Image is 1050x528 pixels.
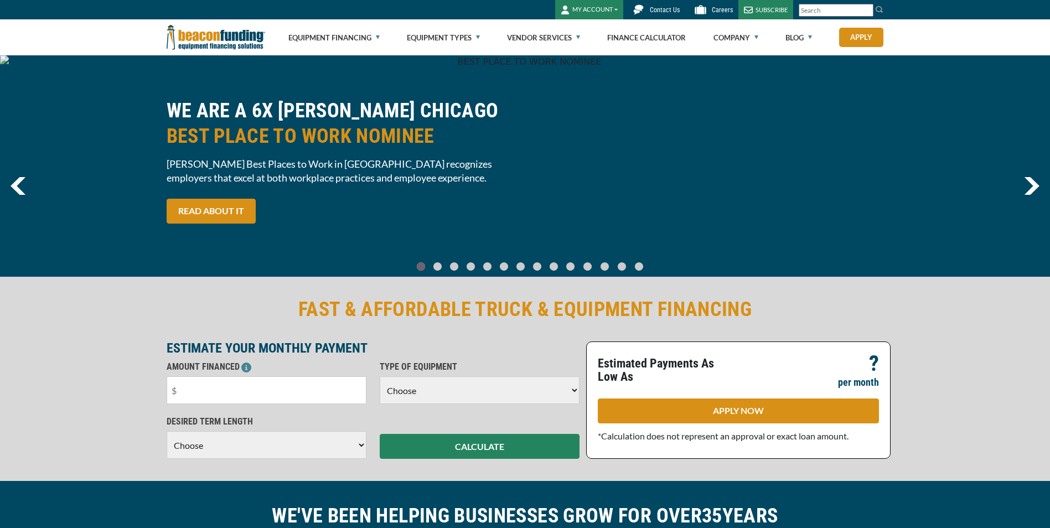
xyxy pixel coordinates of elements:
a: previous [11,177,25,195]
a: Blog [785,20,812,55]
a: Go To Slide 1 [431,262,444,271]
a: Go To Slide 3 [464,262,478,271]
p: Estimated Payments As Low As [598,357,732,384]
input: Search [799,4,873,17]
a: Go To Slide 5 [498,262,511,271]
img: Left Navigator [11,177,25,195]
span: [PERSON_NAME] Best Places to Work in [GEOGRAPHIC_DATA] recognizes employers that excel at both wo... [167,157,519,185]
a: Go To Slide 12 [615,262,629,271]
a: Equipment Types [407,20,480,55]
a: Go To Slide 9 [564,262,577,271]
h2: FAST & AFFORDABLE TRUCK & EQUIPMENT FINANCING [167,297,884,322]
p: ESTIMATE YOUR MONTHLY PAYMENT [167,341,580,355]
img: Right Navigator [1024,177,1039,195]
p: AMOUNT FINANCED [167,360,366,374]
a: Go To Slide 11 [598,262,612,271]
a: Company [713,20,758,55]
span: Careers [712,6,733,14]
span: 35 [702,504,722,527]
a: Vendor Services [507,20,580,55]
a: APPLY NOW [598,398,879,423]
a: Go To Slide 0 [415,262,428,271]
a: Equipment Financing [288,20,380,55]
a: Go To Slide 2 [448,262,461,271]
span: Contact Us [650,6,680,14]
a: Finance Calculator [607,20,686,55]
p: ? [869,357,879,370]
a: Go To Slide 6 [514,262,527,271]
img: Beacon Funding Corporation logo [167,19,265,55]
input: $ [167,376,366,404]
h2: WE ARE A 6X [PERSON_NAME] CHICAGO [167,98,519,149]
a: next [1024,177,1039,195]
a: Go To Slide 13 [632,262,646,271]
a: Apply [839,28,883,47]
p: DESIRED TERM LENGTH [167,415,366,428]
img: Search [875,5,884,14]
span: *Calculation does not represent an approval or exact loan amount. [598,431,849,441]
a: Go To Slide 8 [547,262,561,271]
a: Go To Slide 10 [581,262,594,271]
p: TYPE OF EQUIPMENT [380,360,580,374]
a: READ ABOUT IT [167,199,256,224]
p: per month [838,376,879,389]
a: Go To Slide 4 [481,262,494,271]
button: CALCULATE [380,434,580,459]
a: Go To Slide 7 [531,262,544,271]
span: BEST PLACE TO WORK NOMINEE [167,123,519,149]
a: Clear search text [862,6,871,15]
